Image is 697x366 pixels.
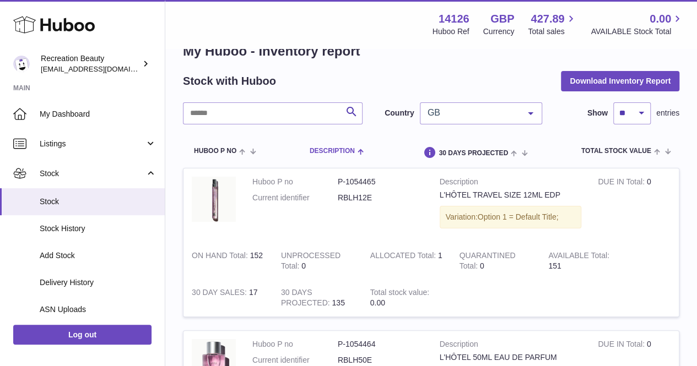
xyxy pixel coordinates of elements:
strong: 30 DAY SALES [192,288,249,299]
div: Variation: [440,206,582,228]
td: 152 [183,242,273,280]
span: 0.00 [370,298,385,307]
dd: P-1054464 [338,339,423,349]
div: Recreation Beauty [41,53,140,74]
td: 0 [273,242,362,280]
div: L'HÔTEL 50ML EAU DE PARFUM [440,352,582,363]
td: 17 [183,279,273,316]
strong: ON HAND Total [192,251,250,263]
label: Country [385,108,414,118]
dd: P-1054465 [338,177,423,187]
span: AVAILABLE Stock Total [591,26,684,37]
img: product image [192,177,236,222]
strong: UNPROCESSED Total [281,251,341,273]
strong: QUARANTINED Total [459,251,515,273]
span: Listings [40,139,145,149]
dt: Huboo P no [252,177,338,187]
dt: Current identifier [252,193,338,203]
span: 427.89 [531,12,564,26]
strong: Description [440,177,582,190]
span: Delivery History [40,277,156,288]
span: 30 DAYS PROJECTED [439,150,508,157]
strong: DUE IN Total [598,340,646,351]
strong: AVAILABLE Total [548,251,609,263]
span: My Dashboard [40,109,156,119]
strong: Description [440,339,582,352]
span: [EMAIL_ADDRESS][DOMAIN_NAME] [41,64,162,73]
strong: DUE IN Total [598,177,646,189]
label: Show [587,108,608,118]
span: ASN Uploads [40,304,156,315]
span: Description [310,148,355,155]
h1: My Huboo - Inventory report [183,42,679,60]
img: barney@recreationbeauty.com [13,56,30,72]
span: Total sales [528,26,577,37]
span: 0 [480,261,484,270]
strong: GBP [490,12,514,26]
a: Log out [13,325,152,345]
strong: Total stock value [370,288,429,299]
div: Huboo Ref [433,26,469,37]
dd: RBLH50E [338,355,423,365]
strong: ALLOCATED Total [370,251,438,263]
strong: 14126 [439,12,469,26]
span: GB [425,107,520,118]
span: entries [656,108,679,118]
span: Stock [40,196,156,207]
a: 427.89 Total sales [528,12,577,37]
span: Huboo P no [194,148,236,155]
a: 0.00 AVAILABLE Stock Total [591,12,684,37]
span: Stock [40,168,145,179]
h2: Stock with Huboo [183,74,276,89]
dt: Current identifier [252,355,338,365]
td: 1 [362,242,451,280]
span: Stock History [40,223,156,234]
span: Total stock value [581,148,651,155]
td: 0 [590,168,679,242]
dt: Huboo P no [252,339,338,349]
td: 151 [540,242,629,280]
span: Add Stock [40,250,156,261]
strong: 30 DAYS PROJECTED [281,288,332,310]
td: 135 [273,279,362,316]
dd: RBLH12E [338,193,423,203]
div: Currency [483,26,515,37]
button: Download Inventory Report [561,71,679,91]
span: 0.00 [650,12,671,26]
span: Option 1 = Default Title; [478,212,559,221]
div: L'HÔTEL TRAVEL SIZE 12ML EDP [440,190,582,200]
